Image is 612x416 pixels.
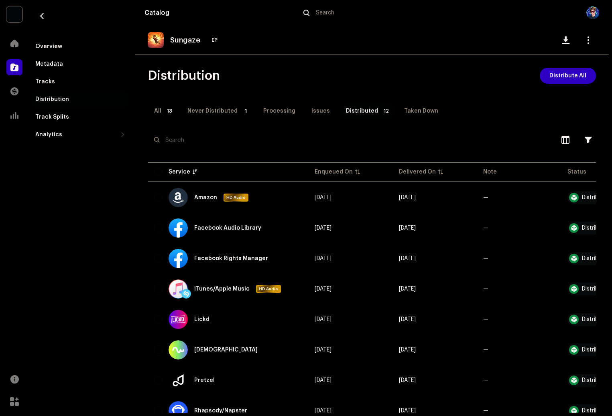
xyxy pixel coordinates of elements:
re-m-nav-item: Overview [32,38,128,55]
div: Enqueued On [315,168,353,176]
div: Service [169,168,190,176]
span: Distribute All [549,68,586,84]
img: dc9ac211-c768-4394-98ee-7d73fe08273a [586,6,599,19]
button: Distribute All [540,68,596,84]
re-a-table-badge: — [483,408,488,414]
re-a-table-badge: — [483,256,488,261]
re-a-table-badge: — [483,225,488,231]
span: Oct 8, 2025 [399,256,416,261]
span: Oct 8, 2025 [399,408,416,414]
p-badge: 12 [381,106,391,116]
re-a-table-badge: — [483,286,488,292]
div: Facebook Rights Manager [194,256,268,261]
div: Never Distributed [187,103,238,119]
p-badge: 13 [165,106,175,116]
re-a-table-badge: — [483,195,488,200]
div: Delivered On [399,168,436,176]
p-badge: 1 [241,106,250,116]
span: Oct 8, 2025 [399,195,416,200]
span: Oct 7, 2025 [315,286,331,292]
p: Sungaze [170,36,200,44]
span: Oct 7, 2025 [315,347,331,353]
re-a-table-badge: — [483,347,488,353]
span: Oct 8, 2025 [399,347,416,353]
div: Catalog [144,10,294,16]
span: HD Audio [224,195,248,200]
span: Oct 7, 2025 [315,378,331,383]
span: Oct 8, 2025 [399,378,416,383]
div: Taken Down [404,103,438,119]
span: Oct 7, 2025 [315,408,331,414]
span: Oct 7, 2025 [315,225,331,231]
div: Nuuday [194,347,258,353]
span: Oct 8, 2025 [399,317,416,322]
div: Tracks [35,79,55,85]
div: Analytics [35,131,62,138]
div: Facebook Audio Library [194,225,261,231]
div: Overview [35,43,62,50]
div: All [154,103,161,119]
div: Issues [311,103,330,119]
span: Distribution [148,68,220,84]
div: Amazon [194,195,217,200]
div: Lickd [194,317,209,322]
re-m-nav-item: Track Splits [32,109,128,125]
div: Track Splits [35,114,69,120]
re-m-nav-item: Metadata [32,56,128,72]
re-m-nav-dropdown: Analytics [32,127,128,143]
re-m-nav-item: Distribution [32,91,128,107]
input: Search [148,132,551,148]
span: HD Audio [257,286,280,292]
span: Oct 7, 2025 [315,317,331,322]
re-m-nav-item: Tracks [32,74,128,90]
div: iTunes/Apple Music [194,286,250,292]
div: Pretzel [194,378,215,383]
div: Processing [263,103,295,119]
div: Rhapsody/Napster [194,408,247,414]
span: EP [207,35,222,45]
span: Oct 8, 2025 [399,225,416,231]
div: Metadata [35,61,63,67]
re-a-table-badge: — [483,378,488,383]
span: Oct 8, 2025 [399,286,416,292]
div: Distribution [35,96,69,103]
img: bb549e82-3f54-41b5-8d74-ce06bd45c366 [6,6,22,22]
div: Distributed [346,103,378,119]
span: Oct 7, 2025 [315,256,331,261]
re-a-table-badge: — [483,317,488,322]
span: Search [316,10,334,16]
span: Oct 7, 2025 [315,195,331,200]
img: 73c11921-23be-47d2-b641-dcabd52dae96 [148,32,164,48]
